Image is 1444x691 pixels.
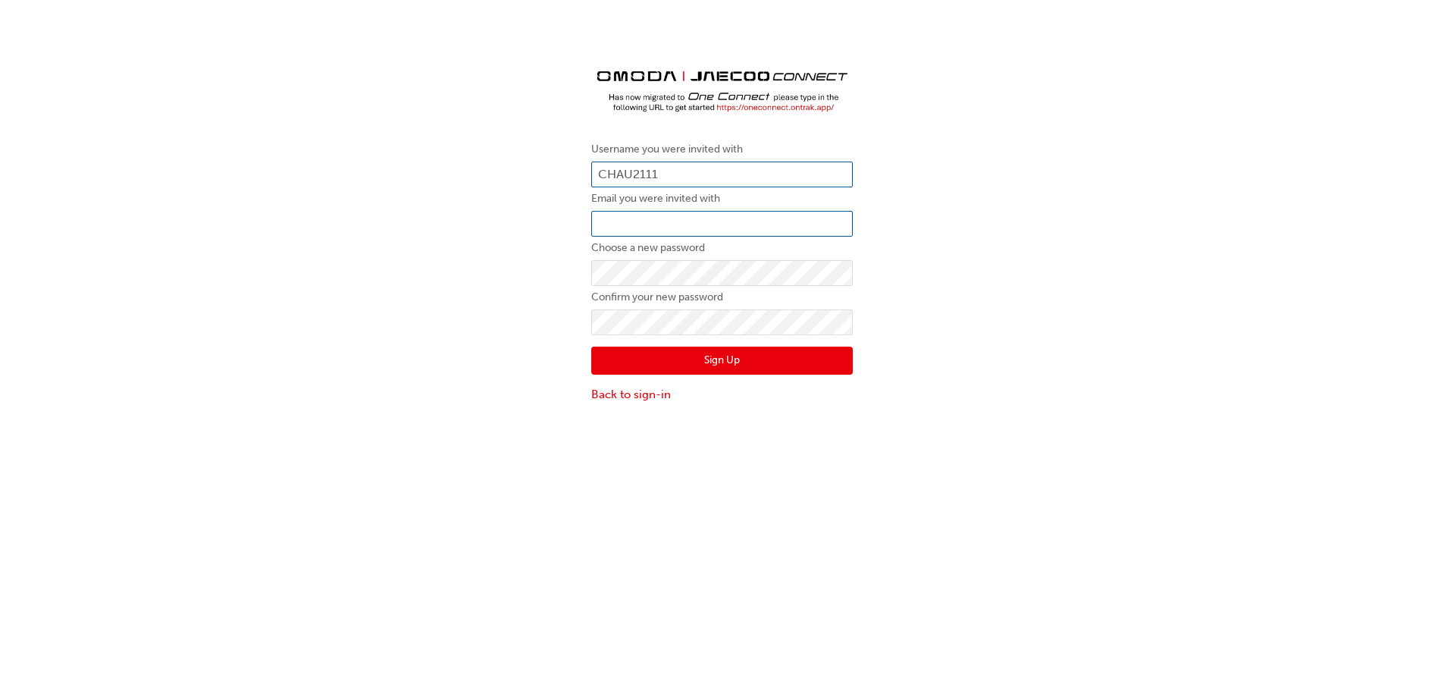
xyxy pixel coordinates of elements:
[591,46,853,118] img: Trak
[591,190,853,208] label: Email you were invited with
[591,239,853,257] label: Choose a new password
[591,162,853,187] input: Username
[591,386,853,404] a: Back to sign-in
[591,347,853,375] button: Sign Up
[591,288,853,306] label: Confirm your new password
[591,140,853,159] label: Username you were invited with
